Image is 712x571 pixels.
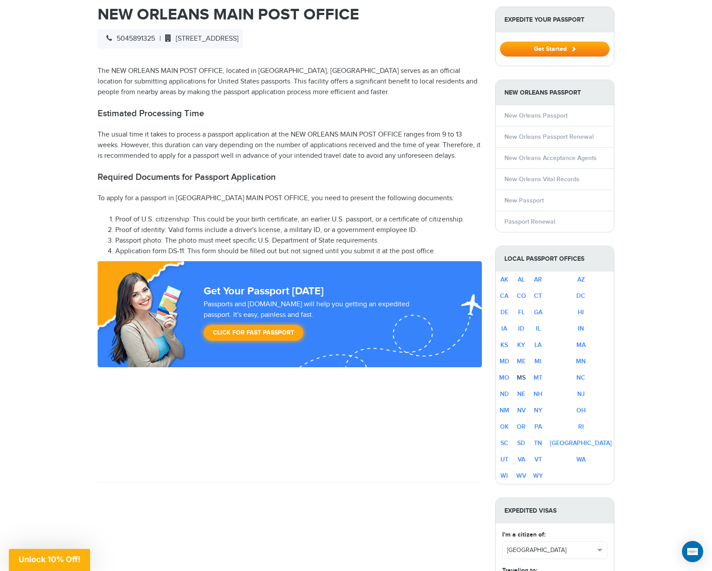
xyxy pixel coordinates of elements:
h1: NEW ORLEANS MAIN POST OFFICE [98,7,482,23]
strong: Get Your Passport [DATE] [204,285,324,297]
a: SC [500,439,508,447]
h2: Required Documents for Passport Application [98,172,482,183]
a: WA [576,456,586,463]
a: VA [518,456,525,463]
a: NE [517,390,525,398]
a: ME [517,358,526,365]
a: ID [518,325,524,332]
a: IA [501,325,507,332]
a: Passport Renewal [504,218,555,225]
a: NJ [577,390,585,398]
a: DE [500,308,508,316]
a: MN [576,358,586,365]
a: VT [534,456,542,463]
a: MA [576,341,586,349]
a: NC [576,374,585,381]
a: NV [517,407,526,414]
a: New Passport [504,197,544,204]
li: Proof of U.S. citizenship: This could be your birth certificate, an earlier U.S. passport, or a c... [115,214,482,225]
a: IL [536,325,541,332]
a: WI [500,472,508,480]
strong: Expedited Visas [496,498,614,523]
span: [STREET_ADDRESS] [161,34,239,43]
a: MT [534,374,542,381]
a: IN [578,325,584,332]
a: MO [499,374,509,381]
button: Get Started [500,42,610,57]
a: CO [517,292,526,300]
a: ND [500,390,509,398]
a: New Orleans Passport Renewal [504,133,594,141]
a: MD [500,358,509,365]
strong: Expedite Your Passport [496,7,614,32]
h2: Estimated Processing Time [98,108,482,119]
div: Open Intercom Messenger [682,541,703,562]
a: AL [518,276,525,283]
p: To apply for a passport in [GEOGRAPHIC_DATA] MAIN POST OFFICE, you need to present the following ... [98,193,482,204]
span: 5045891325 [102,34,155,43]
a: SD [517,439,525,447]
a: HI [578,308,584,316]
a: NH [534,390,542,398]
strong: Local Passport Offices [496,246,614,271]
a: WV [516,472,526,480]
a: New Orleans Vital Records [504,175,579,183]
a: OH [576,407,586,414]
a: AZ [577,276,585,283]
a: DC [576,292,585,300]
a: WY [533,472,543,480]
a: RI [578,423,584,430]
a: New Orleans Acceptance Agents [504,154,597,162]
a: UT [500,456,508,463]
span: Unlock 10% Off! [19,555,80,564]
div: Passports and [DOMAIN_NAME] will help you getting an expedited passport. It's easy, painless and ... [200,299,441,345]
a: FL [518,308,525,316]
a: GA [534,308,542,316]
a: PA [534,423,542,430]
div: | [98,29,243,49]
a: MS [517,374,526,381]
a: OK [500,423,509,430]
a: NY [534,407,542,414]
p: The NEW ORLEANS MAIN POST OFFICE, located in [GEOGRAPHIC_DATA], [GEOGRAPHIC_DATA] serves as an of... [98,66,482,98]
a: Get Started [500,45,610,52]
a: Click for Fast Passport [204,325,303,341]
a: TN [534,439,542,447]
span: [GEOGRAPHIC_DATA] [507,546,595,555]
a: [GEOGRAPHIC_DATA] [550,439,612,447]
iframe: Customer reviews powered by Trustpilot [98,367,482,473]
li: Passport photo: The photo must meet specific U.S. Department of State requirements. [115,236,482,246]
a: LA [534,341,542,349]
label: I'm a citizen of: [502,530,545,539]
p: The usual time it takes to process a passport application at the NEW ORLEANS MAIN POST OFFICE ran... [98,129,482,161]
a: KS [500,341,508,349]
li: Proof of identity: Valid forms include a driver's license, a military ID, or a government employe... [115,225,482,236]
a: OR [517,423,526,430]
button: [GEOGRAPHIC_DATA] [503,542,607,559]
strong: New Orleans Passport [496,80,614,105]
div: Unlock 10% Off! [9,549,90,571]
a: AR [534,276,542,283]
a: MI [534,358,542,365]
a: CT [534,292,542,300]
li: Application form DS-11: This form should be filled out but not signed until you submit it at the ... [115,246,482,257]
a: KY [517,341,525,349]
a: AK [500,276,508,283]
a: New Orleans Passport [504,112,568,119]
a: NM [500,407,509,414]
a: CA [500,292,508,300]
